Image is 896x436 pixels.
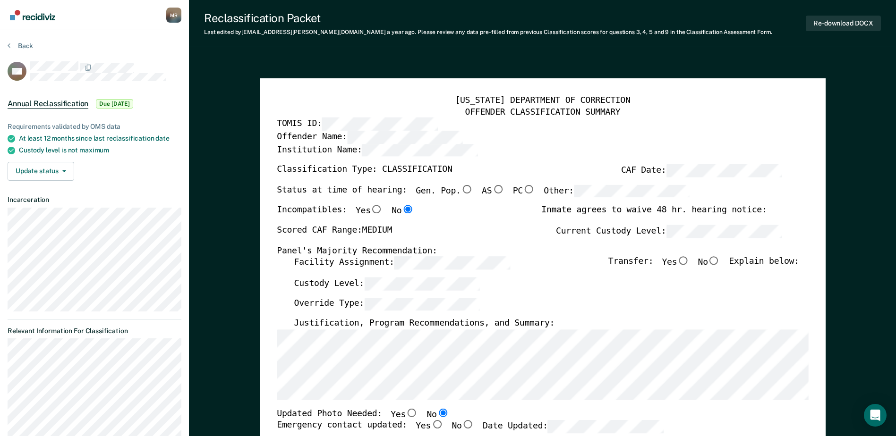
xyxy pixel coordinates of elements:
[294,257,510,269] label: Facility Assignment:
[166,8,181,23] button: Profile dropdown button
[8,99,88,109] span: Annual Reclassification
[8,42,33,50] button: Back
[556,225,782,238] label: Current Custody Level:
[677,257,689,265] input: Yes
[416,420,443,433] label: Yes
[483,420,664,433] label: Date Updated:
[492,185,504,193] input: AS
[155,134,169,142] span: date
[427,409,449,421] label: No
[79,146,109,154] span: maximum
[392,205,414,218] label: No
[698,257,720,269] label: No
[19,134,181,143] div: At least 12 months since last reclassification
[806,16,881,31] button: Re-download DOCX
[10,10,55,20] img: Recidiviz
[294,319,555,330] label: Justification, Program Recommendations, and Summary:
[370,205,383,214] input: Yes
[452,420,474,433] label: No
[461,420,474,429] input: No
[541,205,782,225] div: Inmate agrees to waive 48 hr. hearing notice: __
[621,164,782,177] label: CAF Date:
[391,409,418,421] label: Yes
[548,420,664,433] input: Date Updated:
[406,409,418,417] input: Yes
[708,257,720,265] input: No
[574,185,690,198] input: Other:
[96,99,133,109] span: Due [DATE]
[294,298,480,310] label: Override Type:
[512,185,535,198] label: PC
[461,185,473,193] input: Gen. Pop.
[19,146,181,154] div: Custody level is not
[401,205,414,214] input: No
[436,409,449,417] input: No
[523,185,535,193] input: PC
[482,185,504,198] label: AS
[394,257,510,269] input: Facility Assignment:
[864,404,887,427] div: Open Intercom Messenger
[362,143,478,156] input: Institution Name:
[431,420,443,429] input: Yes
[294,277,480,290] label: Custody Level:
[277,409,449,421] div: Updated Photo Needed:
[277,225,392,238] label: Scored CAF Range: MEDIUM
[277,118,437,131] label: TOMIS ID:
[666,164,782,177] input: CAF Date:
[347,131,462,143] input: Offender Name:
[166,8,181,23] div: M R
[608,257,799,277] div: Transfer: Explain below:
[8,123,181,131] div: Requirements validated by OMS data
[277,185,690,206] div: Status at time of hearing:
[277,107,808,118] div: OFFENDER CLASSIFICATION SUMMARY
[364,277,480,290] input: Custody Level:
[322,118,437,131] input: TOMIS ID:
[277,143,478,156] label: Institution Name:
[277,245,782,257] div: Panel's Majority Recommendation:
[8,162,74,181] button: Update status
[277,95,808,107] div: [US_STATE] DEPARTMENT OF CORRECTION
[416,185,473,198] label: Gen. Pop.
[204,29,772,35] div: Last edited by [EMAIL_ADDRESS][PERSON_NAME][DOMAIN_NAME] . Please review any data pre-filled from...
[364,298,480,310] input: Override Type:
[204,11,772,25] div: Reclassification Packet
[8,196,181,204] dt: Incarceration
[544,185,690,198] label: Other:
[662,257,689,269] label: Yes
[277,205,414,225] div: Incompatibles:
[8,327,181,335] dt: Relevant Information For Classification
[277,164,452,177] label: Classification Type: CLASSIFICATION
[277,131,463,143] label: Offender Name:
[666,225,782,238] input: Current Custody Level:
[356,205,383,218] label: Yes
[387,29,415,35] span: a year ago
